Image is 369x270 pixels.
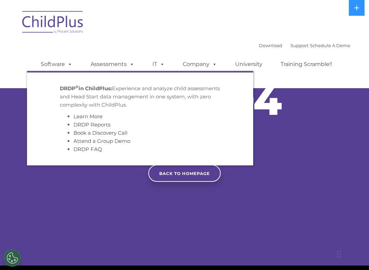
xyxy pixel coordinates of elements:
a: Support [290,43,309,48]
strong: DRDP in ChildPlus: [60,85,112,92]
a: DRDP FAQ [73,146,102,152]
p: Experience and analyze child assessments and Head Start data management in one system, with zero ... [60,84,220,109]
a: Learn More [73,113,102,120]
a: IT [146,57,172,71]
button: Cookies Settings [4,249,21,267]
iframe: Chat Widget [254,196,369,270]
a: Attend a Group Demo [73,138,130,144]
a: DRDP Reports [73,121,110,128]
a: Schedule A Demo [310,43,350,48]
font: | [259,43,350,48]
a: Back to homepage [148,165,221,182]
a: Company [176,57,224,71]
sup: © [76,84,79,89]
a: Software [34,57,79,71]
a: Assessments [84,57,141,71]
a: Download [259,43,282,48]
a: Training Scramble!! [274,57,339,71]
div: Drag [337,244,341,265]
a: Book a Discovery Call [73,130,127,136]
a: University [228,57,269,71]
img: ChildPlus by Procare Solutions [19,6,87,40]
